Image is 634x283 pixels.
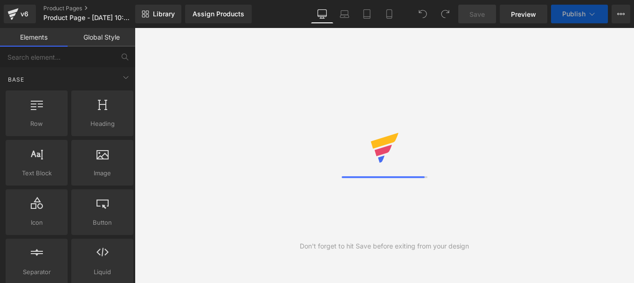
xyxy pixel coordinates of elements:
[8,267,65,277] span: Separator
[193,10,244,18] div: Assign Products
[153,10,175,18] span: Library
[19,8,30,20] div: v6
[7,75,25,84] span: Base
[74,218,131,228] span: Button
[74,119,131,129] span: Heading
[8,168,65,178] span: Text Block
[74,168,131,178] span: Image
[612,5,630,23] button: More
[436,5,455,23] button: Redo
[68,28,135,47] a: Global Style
[333,5,356,23] a: Laptop
[511,9,536,19] span: Preview
[43,5,151,12] a: Product Pages
[43,14,133,21] span: Product Page - [DATE] 10:26:58
[74,267,131,277] span: Liquid
[562,10,586,18] span: Publish
[469,9,485,19] span: Save
[356,5,378,23] a: Tablet
[8,119,65,129] span: Row
[8,218,65,228] span: Icon
[551,5,608,23] button: Publish
[500,5,547,23] a: Preview
[300,241,469,251] div: Don't forget to hit Save before exiting from your design
[311,5,333,23] a: Desktop
[4,5,36,23] a: v6
[378,5,400,23] a: Mobile
[135,5,181,23] a: New Library
[413,5,432,23] button: Undo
